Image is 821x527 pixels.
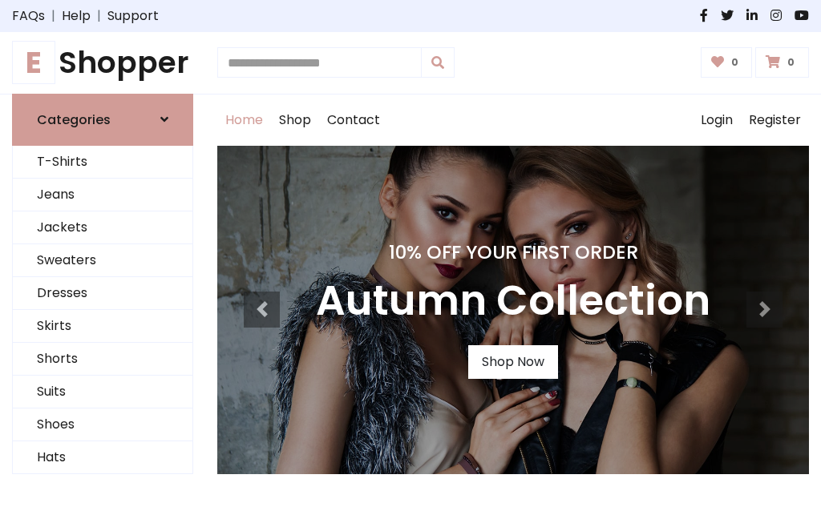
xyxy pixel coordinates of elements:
h3: Autumn Collection [316,276,710,326]
a: Support [107,6,159,26]
a: Hats [13,441,192,474]
span: | [45,6,62,26]
a: FAQs [12,6,45,26]
a: Help [62,6,91,26]
span: | [91,6,107,26]
a: Sweaters [13,244,192,277]
a: Contact [319,95,388,146]
a: Jeans [13,179,192,211]
a: Shop Now [468,345,558,379]
a: Skirts [13,310,192,343]
span: 0 [783,55,799,70]
a: T-Shirts [13,146,192,179]
a: Register [741,95,809,146]
a: Suits [13,376,192,408]
span: 0 [727,55,742,70]
a: Categories [12,94,193,146]
a: Home [217,95,271,146]
h1: Shopper [12,45,193,81]
a: Dresses [13,277,192,310]
h4: 10% Off Your First Order [316,241,710,263]
span: E [12,41,55,84]
a: 0 [755,47,809,78]
a: Jackets [13,211,192,244]
a: Shoes [13,408,192,441]
a: EShopper [12,45,193,81]
a: Shorts [13,343,192,376]
a: Login [693,95,741,146]
a: Shop [271,95,319,146]
a: 0 [701,47,753,78]
h6: Categories [37,112,111,127]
